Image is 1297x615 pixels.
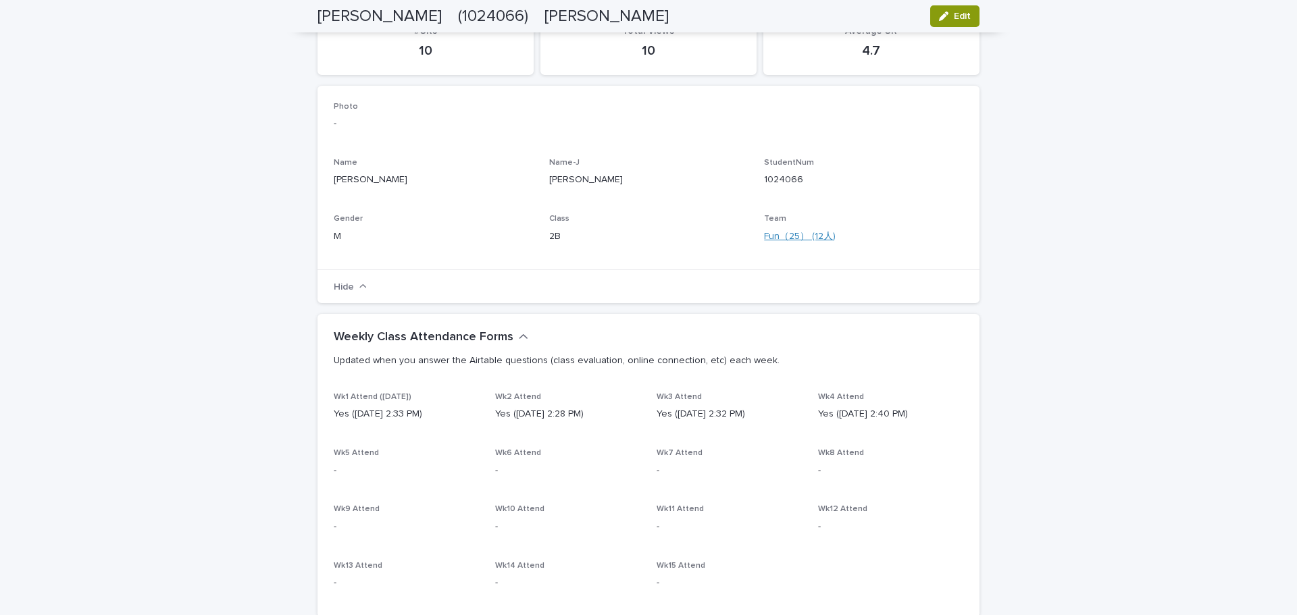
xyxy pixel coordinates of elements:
p: Updated when you answer the Airtable questions (class evaluation, online connection, etc) each week. [334,354,958,367]
span: Wk13 Attend [334,562,382,570]
span: Wk9 Attend [334,505,380,513]
p: - [334,520,479,534]
p: - [495,464,640,478]
span: Name [334,159,357,167]
p: [PERSON_NAME] [549,173,748,187]
p: - [818,520,963,534]
span: Wk4 Attend [818,393,864,401]
p: - [495,520,640,534]
button: Hide [334,282,367,292]
p: Yes ([DATE] 2:28 PM) [495,407,640,421]
p: Yes ([DATE] 2:33 PM) [334,407,479,421]
span: StudentNum [764,159,814,167]
p: Yes ([DATE] 2:32 PM) [657,407,802,421]
p: - [495,576,640,590]
p: 1024066 [764,173,963,187]
p: - [818,464,963,478]
span: Photo [334,103,358,111]
p: - [657,520,802,534]
span: Name-J [549,159,580,167]
p: 4.7 [780,43,963,59]
p: - [334,576,479,590]
span: Wk15 Attend [657,562,705,570]
span: Wk6 Attend [495,449,541,457]
span: Wk1 Attend ([DATE]) [334,393,411,401]
span: Wk10 Attend [495,505,544,513]
span: Wk8 Attend [818,449,864,457]
p: - [657,464,802,478]
a: Fun（25） (12人) [764,230,836,244]
p: 10 [334,43,517,59]
h2: [PERSON_NAME] (1024066) [PERSON_NAME] [317,7,669,26]
span: Wk5 Attend [334,449,379,457]
span: Gender [334,215,363,223]
span: Wk7 Attend [657,449,703,457]
button: Weekly Class Attendance Forms [334,330,528,345]
span: Wk12 Attend [818,505,867,513]
span: Class [549,215,569,223]
p: - [334,117,963,131]
h2: Weekly Class Attendance Forms [334,330,513,345]
span: Wk11 Attend [657,505,704,513]
button: Edit [930,5,980,27]
p: - [334,464,479,478]
p: [PERSON_NAME] [334,173,533,187]
span: Team [764,215,786,223]
p: 10 [557,43,740,59]
span: Edit [954,11,971,21]
p: 2B [549,230,748,244]
p: M [334,230,533,244]
span: Wk14 Attend [495,562,544,570]
p: - [657,576,802,590]
p: Yes ([DATE] 2:40 PM) [818,407,963,421]
span: Wk3 Attend [657,393,702,401]
span: Wk2 Attend [495,393,541,401]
